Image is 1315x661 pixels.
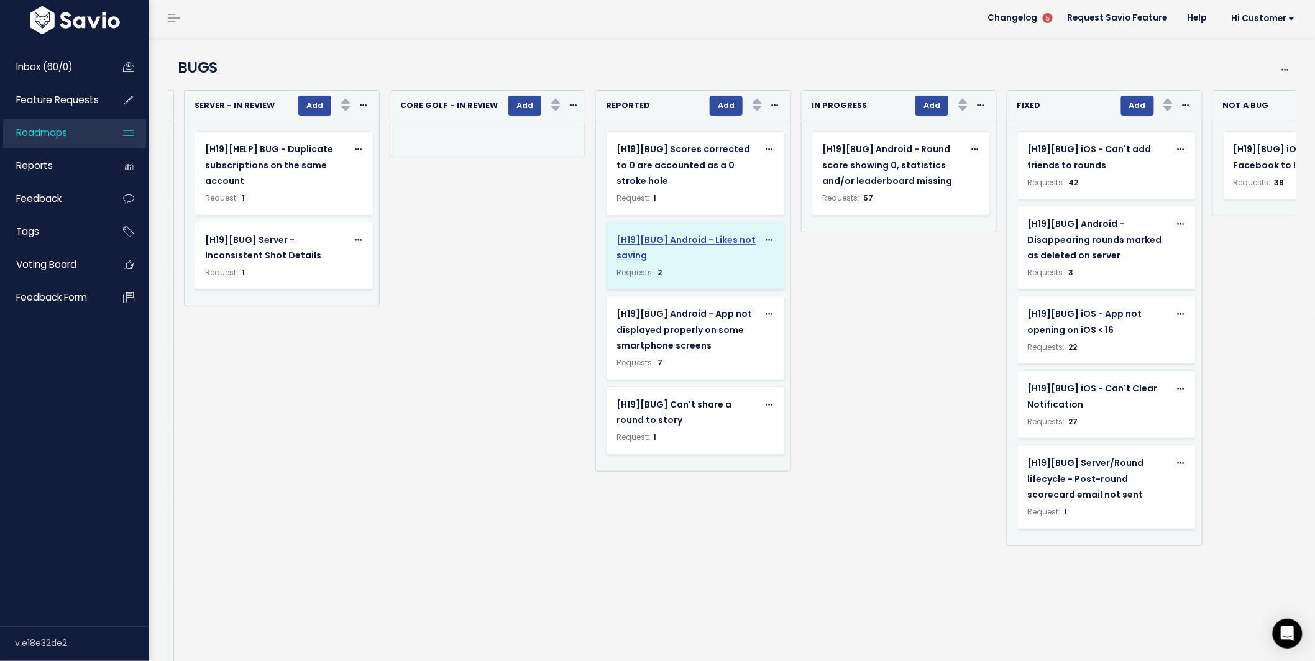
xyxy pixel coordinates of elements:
[616,306,759,353] a: [H19][BUG] Android - App not displayed properly on some smartphone screens
[3,119,103,147] a: Roadmaps
[178,57,1202,79] h4: BUGS
[205,232,347,263] a: [H19][BUG] Server - Inconsistent Shot Details
[1234,177,1271,188] span: Requests:
[1069,267,1074,278] span: 3
[3,217,103,246] a: Tags
[1017,100,1041,111] strong: FIXED
[1028,217,1162,261] span: [H19][BUG] Android - Disappearing rounds marked as deleted on server
[822,193,859,203] span: Requests:
[242,267,245,278] span: 1
[1232,14,1295,23] span: Hi Customer
[1028,342,1065,352] span: Requests:
[1028,416,1065,427] span: Requests:
[822,143,952,186] span: [H19][BUG] Android - Round score showing 0, statistics and/or leaderboard missing
[657,267,662,278] span: 2
[16,93,99,106] span: Feature Requests
[1058,9,1178,27] a: Request Savio Feature
[657,357,662,368] span: 7
[16,258,76,271] span: Voting Board
[1065,506,1068,517] span: 1
[988,14,1038,22] span: Changelog
[616,398,731,426] span: [H19][BUG] Can't share a round to story
[3,283,103,312] a: Feedback form
[915,96,948,116] button: Add
[1069,177,1079,188] span: 42
[616,142,759,189] a: [H19][BUG] Scores corrected to 0 are accounted as a 0 stroke hole
[822,142,964,189] a: [H19][BUG] Android - Round score showing 0, statistics and/or leaderboard missing
[616,432,649,442] span: Request:
[1028,381,1170,412] a: [H19][BUG] iOS - Can't Clear Notification
[16,126,67,139] span: Roadmaps
[616,267,654,278] span: Requests:
[205,143,333,186] span: [H19][HELP] BUG - Duplicate subscriptions on the same account
[1273,619,1303,649] div: Open Intercom Messenger
[616,193,649,203] span: Request:
[812,100,867,111] strong: IN PROGRESS
[863,193,873,203] span: 57
[653,193,656,203] span: 1
[1028,267,1065,278] span: Requests:
[1069,416,1078,427] span: 27
[616,397,759,428] a: [H19][BUG] Can't share a round to story
[1028,142,1170,173] a: [H19][BUG] iOS - Can't add friends to rounds
[1178,9,1217,27] a: Help
[508,96,541,116] button: Add
[616,143,750,186] span: [H19][BUG] Scores corrected to 0 are accounted as a 0 stroke hole
[710,96,743,116] button: Add
[1028,177,1065,188] span: Requests:
[3,86,103,114] a: Feature Requests
[27,6,123,34] img: logo-white.9d6f32f41409.svg
[205,267,238,278] span: Request:
[1028,506,1061,517] span: Request:
[205,142,347,189] a: [H19][HELP] BUG - Duplicate subscriptions on the same account
[16,225,39,238] span: Tags
[1028,455,1170,503] a: [H19][BUG] Server/Round lifecycle - Post-round scorecard email not sent
[3,250,103,279] a: Voting Board
[205,234,321,262] span: [H19][BUG] Server - Inconsistent Shot Details
[1028,216,1170,263] a: [H19][BUG] Android - Disappearing rounds marked as deleted on server
[1275,177,1285,188] span: 39
[1028,143,1152,171] span: [H19][BUG] iOS - Can't add friends to rounds
[616,308,752,351] span: [H19][BUG] Android - App not displayed properly on some smartphone screens
[616,232,759,263] a: [H19][BUG] Android - Likes not saving
[15,627,149,659] div: v.e18e32de2
[1121,96,1154,116] button: Add
[16,192,62,205] span: Feedback
[298,96,331,116] button: Add
[606,100,650,111] strong: REPORTED
[205,193,238,203] span: Request:
[616,357,654,368] span: Requests:
[195,100,275,111] strong: Server - in review
[242,193,245,203] span: 1
[16,60,73,73] span: Inbox (60/0)
[1217,9,1305,28] a: Hi Customer
[1069,342,1078,352] span: 22
[616,234,756,262] span: [H19][BUG] Android - Likes not saving
[3,152,103,180] a: Reports
[1028,306,1170,337] a: [H19][BUG] iOS - App not opening on iOS < 16
[1028,457,1144,500] span: [H19][BUG] Server/Round lifecycle - Post-round scorecard email not sent
[1043,13,1053,23] span: 5
[1223,100,1269,111] strong: NOT A BUG
[1028,308,1142,335] span: [H19][BUG] iOS - App not opening on iOS < 16
[1028,382,1158,410] span: [H19][BUG] iOS - Can't Clear Notification
[400,100,498,111] strong: CORE Golf - in review
[16,291,87,304] span: Feedback form
[16,159,53,172] span: Reports
[3,53,103,81] a: Inbox (60/0)
[653,432,656,442] span: 1
[3,185,103,213] a: Feedback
